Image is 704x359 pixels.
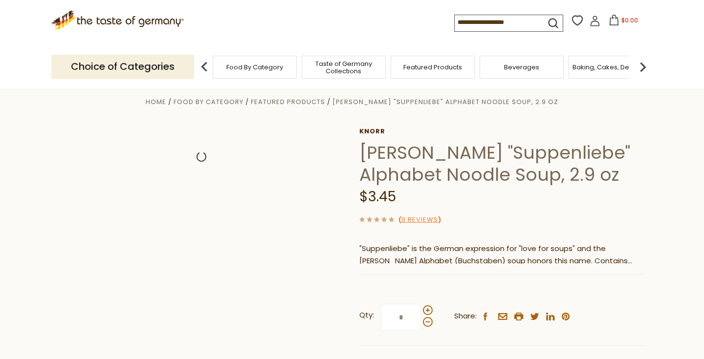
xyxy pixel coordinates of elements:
a: [PERSON_NAME] "Suppenliebe" Alphabet Noodle Soup, 2.9 oz [332,97,558,106]
h1: [PERSON_NAME] "Suppenliebe" Alphabet Noodle Soup, 2.9 oz [359,142,645,186]
span: $3.45 [359,187,396,206]
span: $0.00 [621,16,638,24]
a: Knorr [359,127,645,135]
span: Share: [454,310,477,322]
a: Home [146,97,166,106]
a: Food By Category [174,97,243,106]
img: previous arrow [195,57,214,77]
p: "Suppenliebe" is the German expression for "love for soups" and the [PERSON_NAME] Alphabet (Buchs... [359,243,645,267]
a: Taste of Germany Collections [305,60,383,75]
a: Featured Products [403,63,462,71]
input: Qty: [381,304,421,331]
img: next arrow [633,57,653,77]
a: Featured Products [251,97,325,106]
a: 0 Reviews [401,215,438,225]
a: Baking, Cakes, Desserts [572,63,648,71]
a: Beverages [504,63,539,71]
a: Food By Category [226,63,283,71]
button: $0.00 [602,15,644,29]
strong: Qty: [359,309,374,321]
p: Choice of Categories [51,55,194,79]
span: ( ) [398,215,441,224]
